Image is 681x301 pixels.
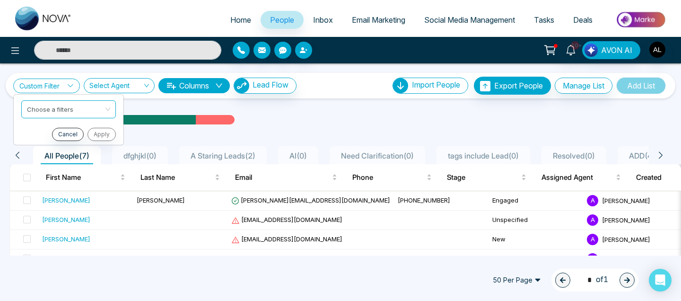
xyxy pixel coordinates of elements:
[313,15,333,25] span: Inbox
[120,151,160,160] span: dfghjkl ( 0 )
[602,196,650,204] span: [PERSON_NAME]
[231,255,342,262] span: [EMAIL_ADDRESS][DOMAIN_NAME]
[444,151,523,160] span: tags include Lead ( 0 )
[15,7,72,30] img: Nova CRM Logo
[52,128,84,141] button: Cancel
[133,164,227,191] th: Last Name
[230,15,251,25] span: Home
[187,151,259,160] span: A Staring Leads ( 2 )
[602,216,650,223] span: [PERSON_NAME]
[398,255,450,262] span: [PHONE_NUMBER]
[215,82,223,89] span: down
[286,151,311,160] span: AI ( 0 )
[231,196,390,204] span: [PERSON_NAME][EMAIL_ADDRESS][DOMAIN_NAME]
[231,216,342,223] span: [EMAIL_ADDRESS][DOMAIN_NAME]
[489,211,583,230] td: Unspecified
[649,42,665,58] img: User Avatar
[234,78,297,94] button: Lead Flow
[42,234,90,244] div: [PERSON_NAME]
[137,196,185,204] span: [PERSON_NAME]
[602,235,650,243] span: [PERSON_NAME]
[42,215,90,224] div: [PERSON_NAME]
[253,80,288,89] span: Lead Flow
[564,11,602,29] a: Deals
[489,230,583,249] td: New
[474,77,551,95] button: Export People
[541,172,614,183] span: Assigned Agent
[140,172,213,183] span: Last Name
[158,78,230,93] button: Columnsdown
[337,151,418,160] span: Need Clarification ( 0 )
[235,172,330,183] span: Email
[534,15,554,25] span: Tasks
[587,214,598,226] span: A
[447,172,519,183] span: Stage
[649,269,672,292] div: Open Intercom Messenger
[582,41,640,59] button: AVON AI
[607,9,675,30] img: Market-place.gif
[625,151,659,160] span: ADD ( 4 )
[352,15,405,25] span: Email Marketing
[602,255,650,262] span: [PERSON_NAME]
[352,172,425,183] span: Phone
[38,164,133,191] th: First Name
[585,44,598,57] img: Lead Flow
[342,11,415,29] a: Email Marketing
[46,172,118,183] span: First Name
[424,15,515,25] span: Social Media Management
[14,98,123,120] li: Choose a filters
[524,11,564,29] a: Tasks
[42,254,65,263] div: Avinash
[486,273,548,288] span: 50 Per Page
[13,94,124,145] ul: Custom Filter
[534,164,629,191] th: Assigned Agent
[221,11,261,29] a: Home
[601,44,632,56] span: AVON AI
[304,11,342,29] a: Inbox
[412,80,460,89] span: Import People
[555,78,612,94] button: Manage List
[571,41,579,50] span: 10+
[230,78,297,94] a: Lead FlowLead Flow
[415,11,524,29] a: Social Media Management
[587,234,598,245] span: A
[398,196,450,204] span: [PHONE_NUMBER]
[439,164,534,191] th: Stage
[559,41,582,58] a: 10+
[345,164,439,191] th: Phone
[582,274,608,286] span: of 1
[42,195,90,205] div: [PERSON_NAME]
[227,164,345,191] th: Email
[489,249,583,269] td: Cold
[261,11,304,29] a: People
[494,81,543,90] span: Export People
[231,235,342,243] span: [EMAIL_ADDRESS][DOMAIN_NAME]
[13,79,80,93] a: Custom Filter
[41,151,93,160] span: All People ( 7 )
[587,195,598,206] span: A
[489,191,583,211] td: Engaged
[234,78,249,93] img: Lead Flow
[549,151,599,160] span: Resolved ( 0 )
[573,15,593,25] span: Deals
[587,253,598,265] span: A
[270,15,294,25] span: People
